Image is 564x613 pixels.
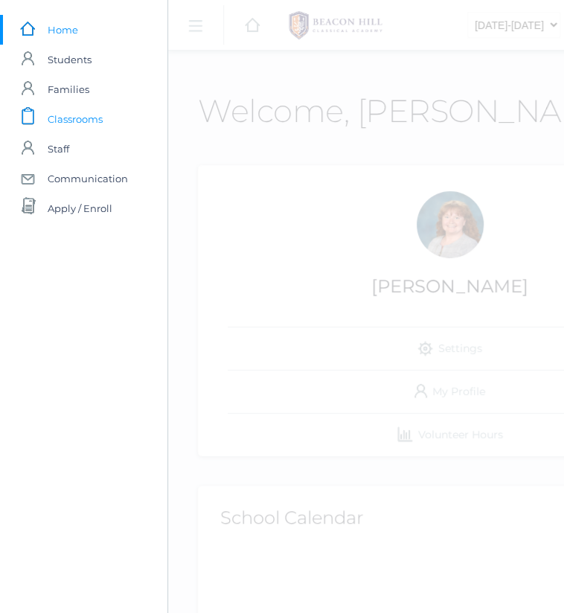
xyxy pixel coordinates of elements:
span: Communication [48,164,128,193]
span: Families [48,74,89,104]
span: Home [48,15,78,45]
span: Staff [48,134,69,164]
span: Apply / Enroll [48,193,112,223]
span: Students [48,45,92,74]
span: Classrooms [48,104,103,134]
